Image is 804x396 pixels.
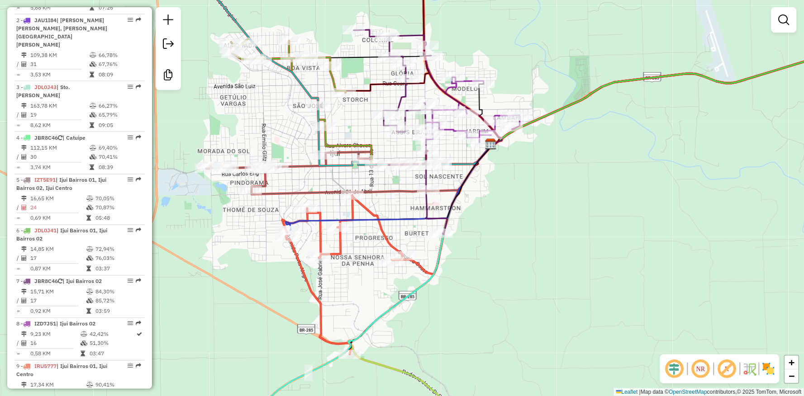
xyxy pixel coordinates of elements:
i: Rota otimizada [137,332,143,337]
img: UNIAO [485,138,497,150]
td: = [16,349,21,358]
i: % de utilização da cubagem [90,61,96,67]
td: 15,71 KM [30,288,86,297]
td: = [16,70,21,79]
span: JBR8C46 [34,134,58,141]
td: 70,05% [95,194,141,203]
td: 70,87% [95,203,141,212]
i: Total de Atividades [21,112,27,118]
em: Opções [128,228,133,233]
i: Distância Total [21,196,27,202]
td: 85,72% [95,297,141,306]
i: Distância Total [21,146,27,151]
td: 5,88 KM [30,3,89,12]
td: 19 [30,110,89,119]
i: Tempo total em rota [90,165,94,170]
i: % de utilização do peso [90,52,96,58]
td: 8,62 KM [30,121,89,130]
i: Distância Total [21,332,27,337]
i: Total de Atividades [21,341,27,346]
em: Rota exportada [136,177,141,183]
span: 4 - [16,134,86,141]
a: Criar modelo [159,66,177,86]
em: Opções [128,135,133,140]
td: 72,94% [95,245,141,254]
td: / [16,203,21,212]
i: % de utilização da cubagem [81,341,87,346]
td: 67,76% [98,60,141,69]
em: Rota exportada [136,228,141,233]
i: % de utilização da cubagem [86,256,93,261]
a: OpenStreetMap [669,389,708,395]
em: Rota exportada [136,84,141,90]
a: Zoom in [785,356,799,369]
i: Distância Total [21,247,27,252]
em: Opções [128,321,133,326]
td: 42,42% [89,330,136,339]
i: Tempo total em rota [90,5,94,10]
img: Fluxo de ruas [742,362,757,376]
span: IZT5E91 [34,177,56,184]
span: JAU1I84 [34,17,57,24]
td: 0,69 KM [30,214,86,223]
td: 69,40% [98,144,141,153]
td: 09:05 [98,121,141,130]
td: 17 [30,297,86,306]
td: 0,58 KM [30,349,80,358]
i: Tempo total em rota [86,266,91,272]
td: = [16,214,21,223]
em: Rota exportada [136,17,141,23]
td: 9,23 KM [30,330,80,339]
span: − [789,370,795,382]
i: % de utilização da cubagem [90,112,96,118]
span: | Ijui Bairros 01, Ijui Bairros 02 [16,227,107,242]
td: 17 [30,254,86,263]
i: Distância Total [21,289,27,295]
td: / [16,110,21,119]
a: Nova sessão e pesquisa [159,11,177,31]
td: 112,15 KM [30,144,89,153]
td: 51,30% [89,339,136,348]
td: 03:59 [95,307,141,316]
span: | Ijui Bairros 02 [56,321,95,327]
span: Exibir rótulo [716,358,738,380]
td: 66,27% [98,101,141,110]
td: 70,41% [98,153,141,162]
span: IRU5777 [34,363,57,370]
em: Opções [128,363,133,369]
em: Opções [128,17,133,23]
td: 17,34 KM [30,381,86,390]
td: 03:47 [89,349,136,358]
em: Opções [128,84,133,90]
span: Ocultar NR [690,358,712,380]
td: = [16,163,21,172]
td: 84,30% [95,288,141,297]
i: Veículo já utilizado nesta sessão [58,279,62,284]
i: % de utilização da cubagem [86,298,93,304]
span: 9 - [16,363,107,378]
td: / [16,297,21,306]
i: % de utilização do peso [86,289,93,295]
td: 3,53 KM [30,70,89,79]
td: 76,03% [95,254,141,263]
span: | [639,389,641,395]
i: Distância Total [21,382,27,388]
a: Zoom out [785,369,799,383]
td: 24 [30,203,86,212]
span: | Ijui Bairros 01, Ijui Bairros 02, Ijui Centro [16,177,106,192]
a: Leaflet [616,389,638,395]
i: % de utilização do peso [81,332,87,337]
td: 03:37 [95,264,141,273]
td: 08:39 [98,163,141,172]
em: Rota exportada [136,363,141,369]
span: | Ijui Bairros 01, Ijui Centro [16,363,107,378]
em: Rota exportada [136,135,141,140]
em: Opções [128,177,133,183]
i: Tempo total em rota [86,309,91,314]
td: 0,92 KM [30,307,86,316]
td: 16 [30,339,80,348]
td: = [16,3,21,12]
i: Total de Atividades [21,61,27,67]
span: | [PERSON_NAME] [PERSON_NAME], [PERSON_NAME][GEOGRAPHIC_DATA][PERSON_NAME] [16,17,107,48]
span: IZD7J51 [34,321,56,327]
